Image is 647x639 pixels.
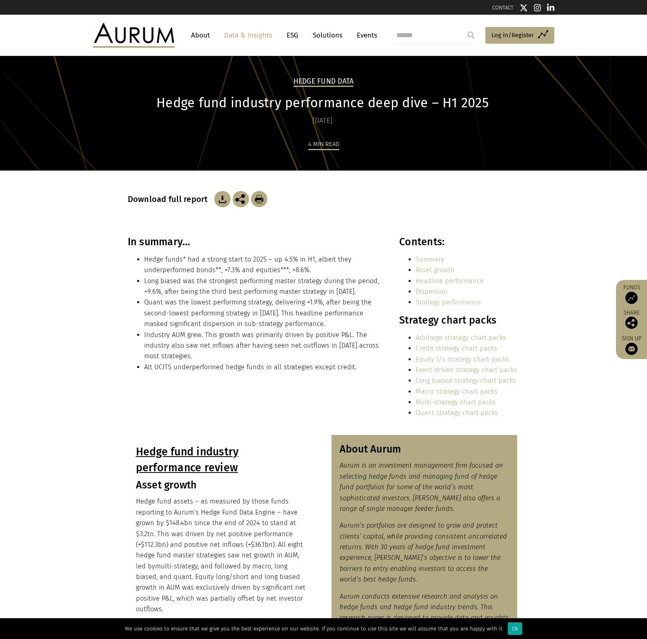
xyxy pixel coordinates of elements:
a: Data & Insights [220,28,276,43]
div: [DATE] [128,115,518,126]
div: Ok [508,622,522,635]
a: Multi-strategy chart packs [416,398,496,406]
img: Instagram icon [534,4,541,12]
a: Asset growth [416,266,455,274]
div: Share [620,310,643,329]
a: About [187,28,214,43]
a: Summary [416,255,444,263]
h3: About Aurum [340,443,509,455]
a: Event driven strategy chart packs [416,366,517,374]
li: Hedge funds* had a strong start to 2025 – up 4.5% in H1, albeit they underperformed bonds**, +7.3... [144,254,382,276]
img: Sign up to our newsletter [625,343,638,355]
a: Strategy performance [416,298,481,306]
img: Download Article [214,191,231,207]
a: Dispersion [416,288,447,295]
img: Share this post [625,317,638,329]
a: Macro strategy chart packs [416,388,498,395]
img: Download Article [251,191,267,207]
a: ESG [282,28,302,43]
a: Sign up [620,335,643,355]
span: Log in/Register [491,30,534,40]
em: Aurum’s portfolios are designed to grow and protect clients’ capital, while providing consistent ... [340,521,507,583]
u: Hedge fund industry performance review [136,445,239,474]
p: Hedge fund assets – as measured by those funds reporting to Aurum’s Hedge Fund Data Engine – have... [136,496,306,615]
li: Industry AUM grew. This growth was primarily driven by positive P&L. The industry also saw net in... [144,330,382,362]
div: 4 min read [308,139,339,150]
a: Funds [620,284,643,304]
h1: Hedge fund industry performance deep dive – H1 2025 [128,95,518,111]
h2: Hedge Fund Data [293,77,354,87]
img: Linkedin icon [547,4,554,12]
a: Equity l/s strategy chart packs [416,355,509,363]
img: Share this post [233,191,249,207]
h3: Asset growth [136,479,306,491]
li: Quant was the lowest performing strategy, delivering +1.9%, after being the second-lowest perform... [144,297,382,329]
a: Log in/Register [485,27,554,44]
a: Headline performance [416,277,484,285]
a: Quant strategy chart packs [416,409,498,417]
h3: Download full report [128,194,212,204]
a: Solutions [309,28,347,43]
h3: Strategy chart packs [399,314,517,326]
a: Events [353,28,377,43]
img: Aurum [93,23,175,47]
a: Long biased strategy chart packs [416,377,516,384]
img: Access Funds [625,292,638,304]
a: Arbitrage strategy chart packs [416,334,506,342]
input: Submit [463,27,479,43]
h3: Contents: [399,236,517,248]
img: Twitter icon [520,4,528,12]
span: multi-strategy [155,562,198,570]
a: CONTACT [492,4,514,11]
a: Credit strategy chart packs [416,344,497,352]
li: Alt UCITS underperformed hedge funds in all strategies except credit. [144,362,382,373]
em: Aurum is an investment management firm focused on selecting hedge funds and managing fund of hedg... [340,461,503,513]
li: Long biased was the strongest performing master strategy during the period, +9.6%, after being th... [144,276,382,297]
h3: In summary… [128,236,382,248]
